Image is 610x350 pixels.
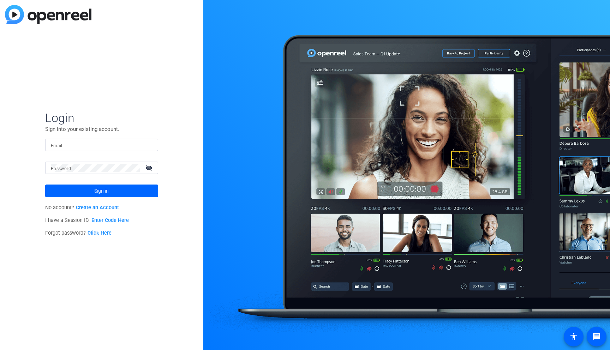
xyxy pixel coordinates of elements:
[45,125,158,133] p: Sign into your existing account.
[569,332,578,341] mat-icon: accessibility
[141,163,158,173] mat-icon: visibility_off
[45,110,158,125] span: Login
[76,205,119,211] a: Create an Account
[51,166,71,171] mat-label: Password
[45,217,129,223] span: I have a Session ID.
[91,217,129,223] a: Enter Code Here
[45,230,112,236] span: Forgot password?
[51,141,152,149] input: Enter Email Address
[45,185,158,197] button: Sign in
[592,332,601,341] mat-icon: message
[88,230,112,236] a: Click Here
[94,182,109,200] span: Sign in
[45,205,119,211] span: No account?
[5,5,91,24] img: blue-gradient.svg
[51,143,62,148] mat-label: Email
